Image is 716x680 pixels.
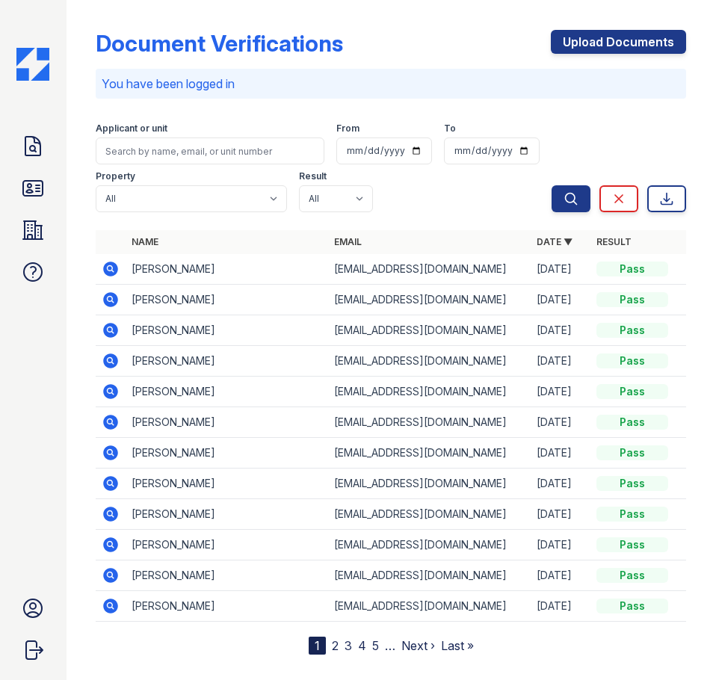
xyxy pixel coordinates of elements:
a: Next › [401,638,435,653]
label: Applicant or unit [96,123,167,135]
img: CE_Icon_Blue-c292c112584629df590d857e76928e9f676e5b41ef8f769ba2f05ee15b207248.png [16,48,49,81]
td: [PERSON_NAME] [126,591,328,622]
td: [PERSON_NAME] [126,285,328,315]
div: 1 [309,637,326,655]
a: Date ▼ [537,236,573,247]
div: Pass [596,445,668,460]
label: To [444,123,456,135]
td: [EMAIL_ADDRESS][DOMAIN_NAME] [328,407,531,438]
a: 2 [332,638,339,653]
td: [PERSON_NAME] [126,315,328,346]
td: [PERSON_NAME] [126,407,328,438]
td: [EMAIL_ADDRESS][DOMAIN_NAME] [328,346,531,377]
td: [EMAIL_ADDRESS][DOMAIN_NAME] [328,254,531,285]
div: Pass [596,507,668,522]
td: [DATE] [531,560,590,591]
div: Pass [596,537,668,552]
a: Name [132,236,158,247]
div: Pass [596,599,668,613]
td: [DATE] [531,377,590,407]
td: [PERSON_NAME] [126,346,328,377]
a: 5 [372,638,379,653]
div: Pass [596,415,668,430]
div: Document Verifications [96,30,343,57]
td: [DATE] [531,499,590,530]
div: Pass [596,476,668,491]
td: [DATE] [531,346,590,377]
td: [EMAIL_ADDRESS][DOMAIN_NAME] [328,285,531,315]
td: [EMAIL_ADDRESS][DOMAIN_NAME] [328,438,531,469]
td: [PERSON_NAME] [126,499,328,530]
td: [DATE] [531,285,590,315]
td: [DATE] [531,407,590,438]
td: [DATE] [531,591,590,622]
td: [PERSON_NAME] [126,530,328,560]
p: You have been logged in [102,75,680,93]
td: [PERSON_NAME] [126,254,328,285]
div: Pass [596,323,668,338]
a: 4 [358,638,366,653]
a: Last » [441,638,474,653]
td: [EMAIL_ADDRESS][DOMAIN_NAME] [328,315,531,346]
label: From [336,123,359,135]
td: [EMAIL_ADDRESS][DOMAIN_NAME] [328,377,531,407]
a: Email [334,236,362,247]
label: Result [299,170,327,182]
a: 3 [345,638,352,653]
div: Pass [596,384,668,399]
a: Upload Documents [551,30,686,54]
td: [DATE] [531,254,590,285]
div: Pass [596,568,668,583]
td: [DATE] [531,469,590,499]
label: Property [96,170,135,182]
span: … [385,637,395,655]
td: [PERSON_NAME] [126,438,328,469]
td: [PERSON_NAME] [126,377,328,407]
td: [EMAIL_ADDRESS][DOMAIN_NAME] [328,530,531,560]
a: Result [596,236,632,247]
td: [PERSON_NAME] [126,560,328,591]
td: [EMAIL_ADDRESS][DOMAIN_NAME] [328,499,531,530]
td: [DATE] [531,315,590,346]
div: Pass [596,292,668,307]
div: Pass [596,353,668,368]
td: [DATE] [531,530,590,560]
div: Pass [596,262,668,276]
td: [DATE] [531,438,590,469]
td: [PERSON_NAME] [126,469,328,499]
td: [EMAIL_ADDRESS][DOMAIN_NAME] [328,591,531,622]
input: Search by name, email, or unit number [96,137,324,164]
td: [EMAIL_ADDRESS][DOMAIN_NAME] [328,560,531,591]
td: [EMAIL_ADDRESS][DOMAIN_NAME] [328,469,531,499]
